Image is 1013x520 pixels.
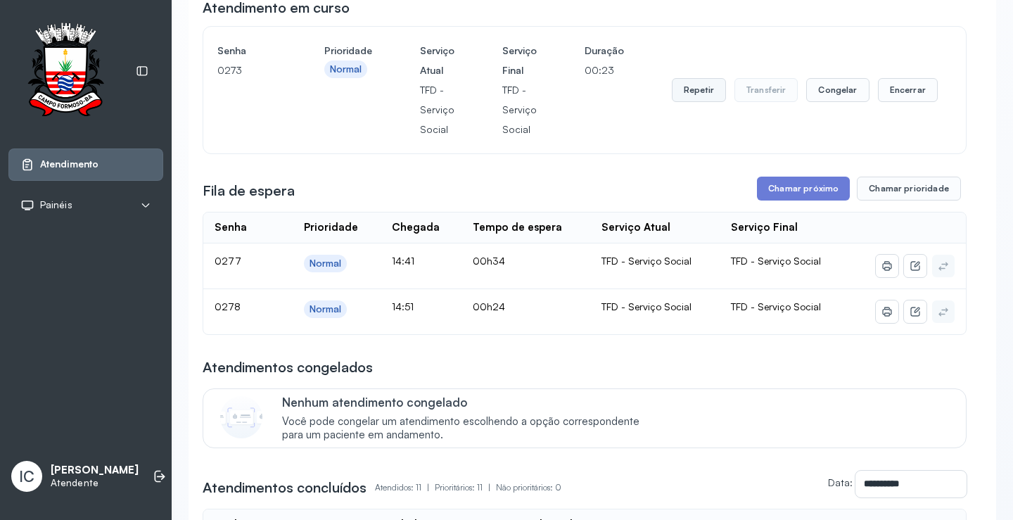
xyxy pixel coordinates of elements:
[731,221,798,234] div: Serviço Final
[282,395,654,410] p: Nenhum atendimento congelado
[203,181,295,201] h3: Fila de espera
[40,158,98,170] span: Atendimento
[282,415,654,442] span: Você pode congelar um atendimento escolhendo a opção correspondente para um paciente em andamento.
[585,41,624,61] h4: Duração
[51,464,139,477] p: [PERSON_NAME]
[496,478,561,497] p: Não prioritários: 0
[473,300,505,312] span: 00h24
[420,80,454,139] p: TFD - Serviço Social
[601,221,670,234] div: Serviço Atual
[203,357,373,377] h3: Atendimentos congelados
[601,255,708,267] div: TFD - Serviço Social
[310,303,342,315] div: Normal
[435,478,496,497] p: Prioritários: 11
[220,396,262,438] img: Imagem de CalloutCard
[203,478,367,497] h3: Atendimentos concluídos
[392,300,414,312] span: 14:51
[427,482,429,493] span: |
[215,300,241,312] span: 0278
[734,78,798,102] button: Transferir
[40,199,72,211] span: Painéis
[420,41,454,80] h4: Serviço Atual
[473,255,505,267] span: 00h34
[757,177,850,201] button: Chamar próximo
[601,300,708,313] div: TFD - Serviço Social
[731,255,821,267] span: TFD - Serviço Social
[217,61,276,80] p: 0273
[473,221,562,234] div: Tempo de espera
[20,158,151,172] a: Atendimento
[828,476,853,488] label: Data:
[310,258,342,269] div: Normal
[878,78,938,102] button: Encerrar
[215,221,247,234] div: Senha
[731,300,821,312] span: TFD - Serviço Social
[857,177,961,201] button: Chamar prioridade
[502,41,537,80] h4: Serviço Final
[15,23,116,120] img: Logotipo do estabelecimento
[488,482,490,493] span: |
[672,78,726,102] button: Repetir
[375,478,435,497] p: Atendidos: 11
[502,80,537,139] p: TFD - Serviço Social
[392,221,440,234] div: Chegada
[217,41,276,61] h4: Senha
[215,255,241,267] span: 0277
[304,221,358,234] div: Prioridade
[51,477,139,489] p: Atendente
[806,78,869,102] button: Congelar
[324,41,372,61] h4: Prioridade
[330,63,362,75] div: Normal
[392,255,414,267] span: 14:41
[585,61,624,80] p: 00:23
